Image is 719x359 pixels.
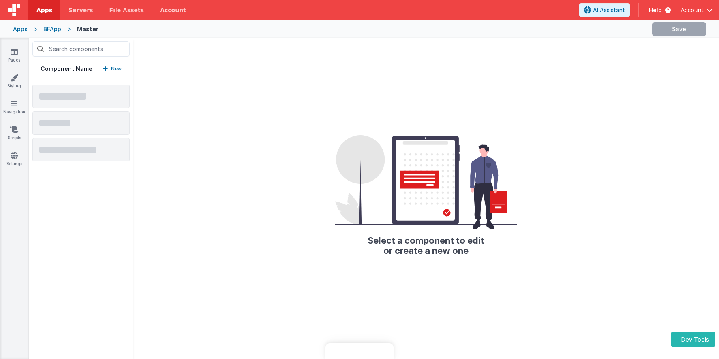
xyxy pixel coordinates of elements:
button: Account [680,6,713,14]
div: Master [77,25,98,33]
span: Apps [36,6,52,14]
button: Dev Tools [671,332,715,347]
h5: Component Name [41,65,92,73]
input: Search components [32,41,130,57]
p: New [111,65,122,73]
span: AI Assistant [593,6,625,14]
div: Apps [13,25,28,33]
span: Account [680,6,704,14]
div: BFApp [43,25,61,33]
h2: Select a component to edit or create a new one [335,229,517,255]
span: Servers [68,6,93,14]
span: File Assets [109,6,144,14]
span: Help [649,6,662,14]
button: Save [652,22,706,36]
button: AI Assistant [579,3,630,17]
button: New [103,65,122,73]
